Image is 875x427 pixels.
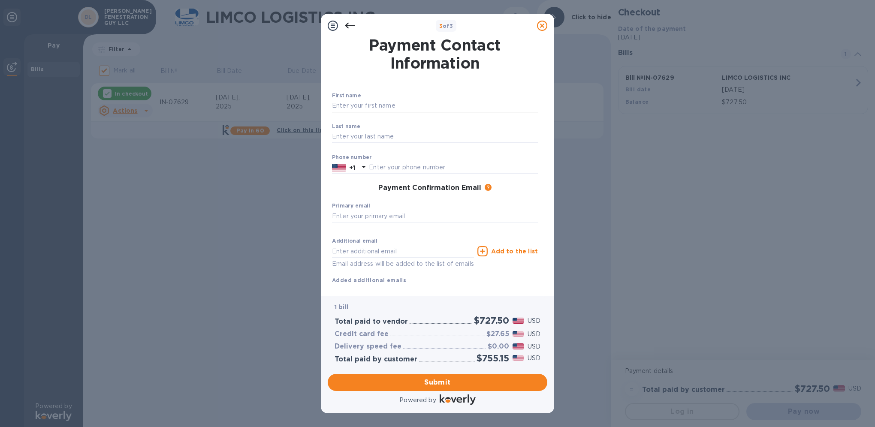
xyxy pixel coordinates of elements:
[332,99,538,112] input: Enter your first name
[528,354,540,363] p: USD
[335,377,540,388] span: Submit
[335,318,408,326] h3: Total paid to vendor
[332,124,360,129] label: Last name
[513,331,524,337] img: USD
[335,355,417,364] h3: Total paid by customer
[513,318,524,324] img: USD
[528,342,540,351] p: USD
[486,330,509,338] h3: $27.65
[332,93,361,99] label: First name
[378,184,481,192] h3: Payment Confirmation Email
[332,204,370,209] label: Primary email
[332,130,538,143] input: Enter your last name
[491,248,538,255] u: Add to the list
[332,239,377,244] label: Additional email
[349,163,355,172] p: +1
[332,245,474,258] input: Enter additional email
[328,374,547,391] button: Submit
[528,316,540,325] p: USD
[335,330,389,338] h3: Credit card fee
[439,23,453,29] b: of 3
[332,36,538,72] h1: Payment Contact Information
[399,396,436,405] p: Powered by
[440,394,476,405] img: Logo
[332,163,346,172] img: US
[335,304,348,310] b: 1 bill
[528,330,540,339] p: USD
[439,23,443,29] span: 3
[488,343,509,351] h3: $0.00
[332,155,371,160] label: Phone number
[513,355,524,361] img: USD
[477,353,509,364] h2: $755.15
[332,277,406,283] b: Added additional emails
[369,161,538,174] input: Enter your phone number
[332,259,474,269] p: Email address will be added to the list of emails
[513,343,524,349] img: USD
[335,343,401,351] h3: Delivery speed fee
[332,210,538,223] input: Enter your primary email
[474,315,509,326] h2: $727.50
